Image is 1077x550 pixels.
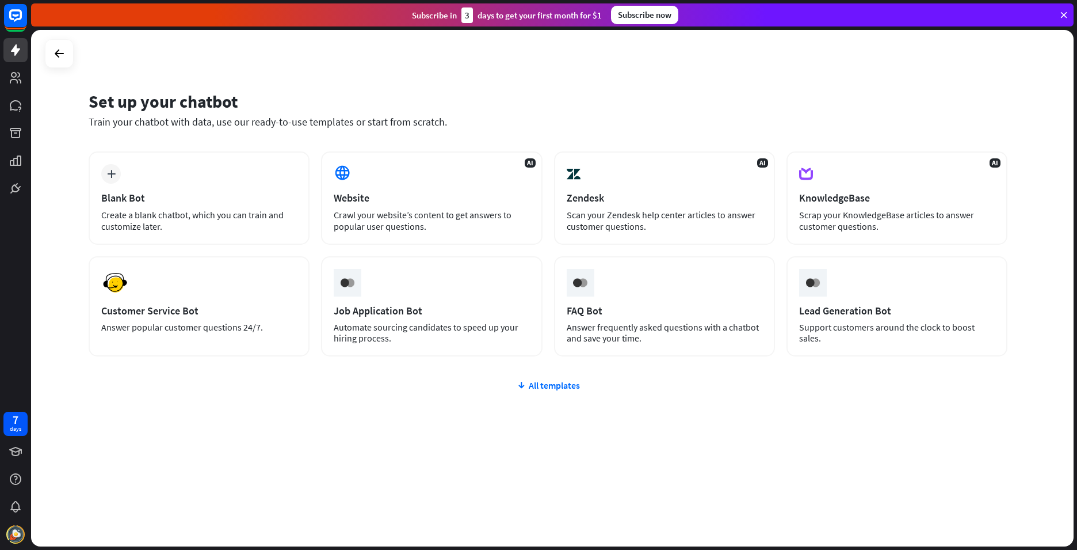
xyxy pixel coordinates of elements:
[334,209,529,232] div: Crawl your website’s content to get answers to popular user questions.
[89,380,1007,391] div: All templates
[107,170,116,178] i: plus
[334,322,529,344] div: Automate sourcing candidates to speed up your hiring process.
[990,158,1000,168] span: AI
[89,90,1007,112] div: Set up your chatbot
[334,304,529,317] div: Job Application Bot
[101,304,297,317] div: Customer Service Bot
[525,158,536,168] span: AI
[569,272,591,294] img: ceee058c6cabd4f577f8.gif
[799,304,995,317] div: Lead Generation Bot
[567,209,762,232] div: Scan your Zendesk help center articles to answer customer questions.
[802,272,824,294] img: ceee058c6cabd4f577f8.gif
[799,209,995,232] div: Scrap your KnowledgeBase articles to answer customer questions.
[337,272,358,294] img: ceee058c6cabd4f577f8.gif
[611,6,678,24] div: Subscribe now
[101,209,297,232] div: Create a blank chatbot, which you can train and customize later.
[101,322,297,333] div: Answer popular customer questions 24/7.
[567,304,762,317] div: FAQ Bot
[334,191,529,204] div: Website
[757,158,768,168] span: AI
[799,322,995,344] div: Support customers around the clock to boost sales.
[567,322,762,344] div: Answer frequently asked questions with a chatbot and save your time.
[101,191,297,204] div: Blank Bot
[13,415,18,425] div: 7
[89,115,1007,128] div: Train your chatbot with data, use our ready-to-use templates or start from scratch.
[412,7,602,23] div: Subscribe in days to get your first month for $1
[10,425,21,433] div: days
[799,191,995,204] div: KnowledgeBase
[461,7,473,23] div: 3
[567,191,762,204] div: Zendesk
[3,412,28,436] a: 7 days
